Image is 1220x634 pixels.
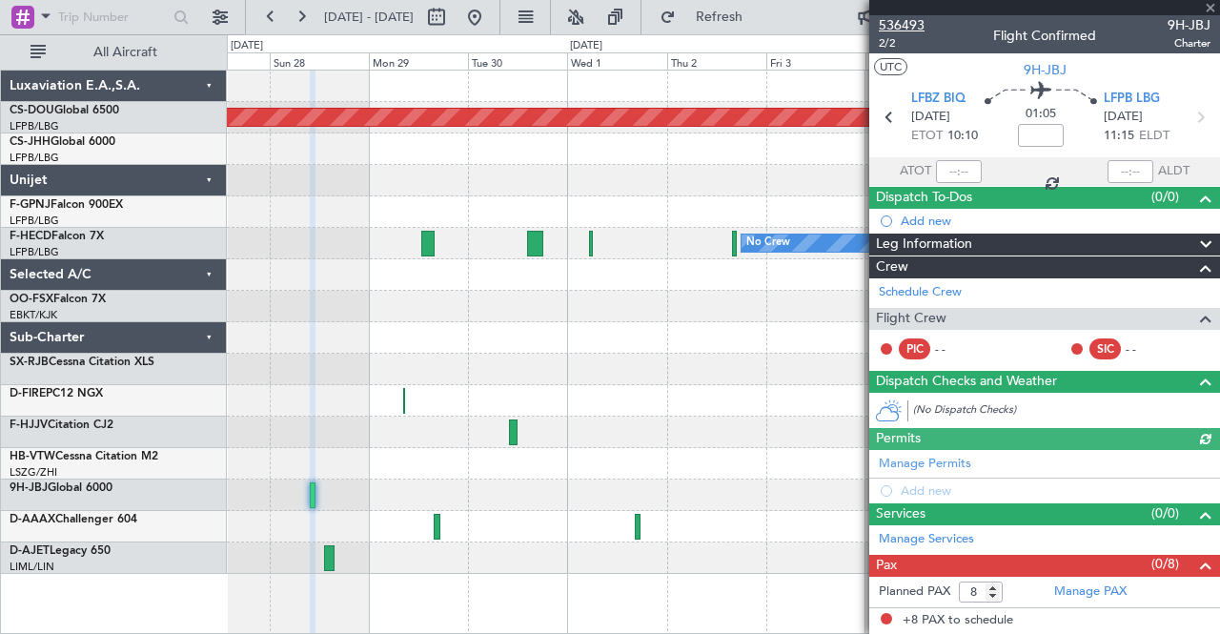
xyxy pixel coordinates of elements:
span: (0/0) [1151,187,1179,207]
div: Thu 2 [667,52,766,70]
a: LFPB/LBG [10,151,59,165]
div: - - [1126,340,1169,358]
div: SIC [1089,338,1121,359]
span: 9H-JBJ [1168,15,1210,35]
a: D-FIREPC12 NGX [10,388,103,399]
a: LFPB/LBG [10,119,59,133]
span: +8 PAX to schedule [903,611,1013,630]
span: Flight Crew [876,308,946,330]
a: D-AJETLegacy 650 [10,545,111,557]
span: Services [876,503,925,525]
div: [DATE] [231,38,263,54]
span: [DATE] [1104,108,1143,127]
span: SX-RJB [10,357,49,368]
span: Dispatch Checks and Weather [876,371,1057,393]
a: D-AAAXChallenger 604 [10,514,137,525]
label: Planned PAX [879,583,950,602]
a: HB-VTWCessna Citation M2 [10,451,158,462]
a: Manage PAX [1054,583,1127,602]
div: PIC [899,338,930,359]
button: All Aircraft [21,37,207,68]
span: F-HECD [10,231,51,242]
span: D-AJET [10,545,50,557]
span: Dispatch To-Dos [876,187,972,209]
span: 01:05 [1026,105,1056,124]
span: Refresh [680,10,760,24]
a: Schedule Crew [879,283,962,302]
span: 9H-JBJ [10,482,48,494]
a: CS-JHHGlobal 6000 [10,136,115,148]
span: ELDT [1139,127,1169,146]
span: CS-JHH [10,136,51,148]
span: 536493 [879,15,925,35]
a: OO-FSXFalcon 7X [10,294,106,305]
span: OO-FSX [10,294,53,305]
span: ATOT [900,162,931,181]
a: CS-DOUGlobal 6500 [10,105,119,116]
span: F-HJJV [10,419,48,431]
div: [DATE] [570,38,602,54]
a: LFPB/LBG [10,214,59,228]
button: Refresh [651,2,765,32]
span: 9H-JBJ [1024,60,1067,80]
div: No Crew [746,229,790,257]
span: LFPB LBG [1104,90,1160,109]
a: LIML/LIN [10,560,54,574]
span: 10:10 [947,127,978,146]
span: ALDT [1158,162,1189,181]
span: (0/8) [1151,554,1179,574]
span: [DATE] - [DATE] [324,9,414,26]
a: 9H-JBJGlobal 6000 [10,482,112,494]
span: HB-VTW [10,451,55,462]
input: Trip Number [58,3,168,31]
div: Tue 30 [468,52,567,70]
div: - - [935,340,978,358]
div: Fri 3 [766,52,865,70]
span: F-GPNJ [10,199,51,211]
div: Sun 28 [270,52,369,70]
a: F-GPNJFalcon 900EX [10,199,123,211]
span: All Aircraft [50,46,201,59]
div: (No Dispatch Checks) [913,402,1220,422]
a: SX-RJBCessna Citation XLS [10,357,154,368]
a: LSZG/ZHI [10,465,57,480]
div: Add new [901,213,1210,229]
span: LFBZ BIQ [911,90,966,109]
a: F-HJJVCitation CJ2 [10,419,113,431]
span: D-FIRE [10,388,46,399]
span: Pax [876,555,897,577]
a: LFPB/LBG [10,245,59,259]
div: Mon 29 [369,52,468,70]
div: Flight Confirmed [993,26,1096,46]
span: CS-DOU [10,105,54,116]
a: Manage Services [879,530,974,549]
a: EBKT/KJK [10,308,57,322]
span: D-AAAX [10,514,55,525]
span: 11:15 [1104,127,1134,146]
span: Charter [1168,35,1210,51]
span: Leg Information [876,234,972,256]
span: [DATE] [911,108,950,127]
span: (0/0) [1151,503,1179,523]
span: ETOT [911,127,943,146]
a: F-HECDFalcon 7X [10,231,104,242]
span: Crew [876,256,908,278]
div: Wed 1 [567,52,666,70]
